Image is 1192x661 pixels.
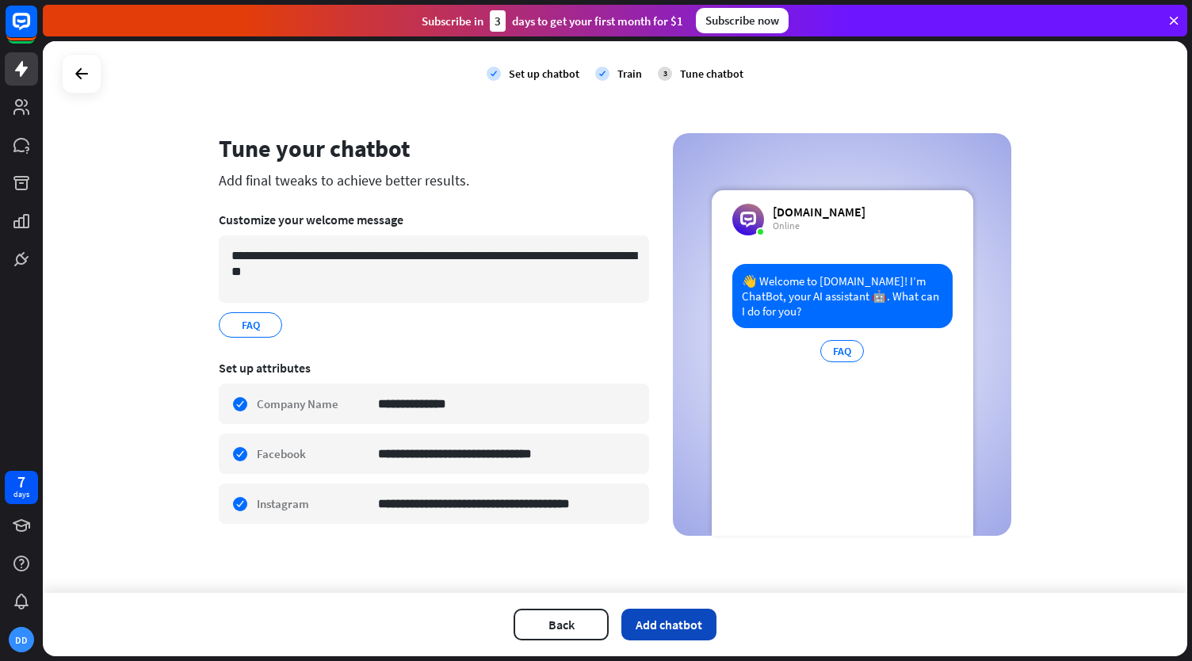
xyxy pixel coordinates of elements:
[490,10,506,32] div: 3
[5,471,38,504] a: 7 days
[820,340,864,362] div: FAQ
[240,316,262,334] span: FAQ
[422,10,683,32] div: Subscribe in days to get your first month for $1
[13,6,60,54] button: Open LiveChat chat widget
[621,609,716,640] button: Add chatbot
[658,67,672,81] div: 3
[219,133,649,163] div: Tune your chatbot
[773,220,865,232] div: Online
[617,67,642,81] div: Train
[17,475,25,489] div: 7
[773,204,865,220] div: [DOMAIN_NAME]
[696,8,789,33] div: Subscribe now
[595,67,609,81] i: check
[9,627,34,652] div: DD
[13,489,29,500] div: days
[514,609,609,640] button: Back
[487,67,501,81] i: check
[219,360,649,376] div: Set up attributes
[732,264,953,328] div: 👋 Welcome to [DOMAIN_NAME]! I’m ChatBot, your AI assistant 🤖. What can I do for you?
[680,67,743,81] div: Tune chatbot
[219,171,649,189] div: Add final tweaks to achieve better results.
[219,212,649,227] div: Customize your welcome message
[509,67,579,81] div: Set up chatbot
